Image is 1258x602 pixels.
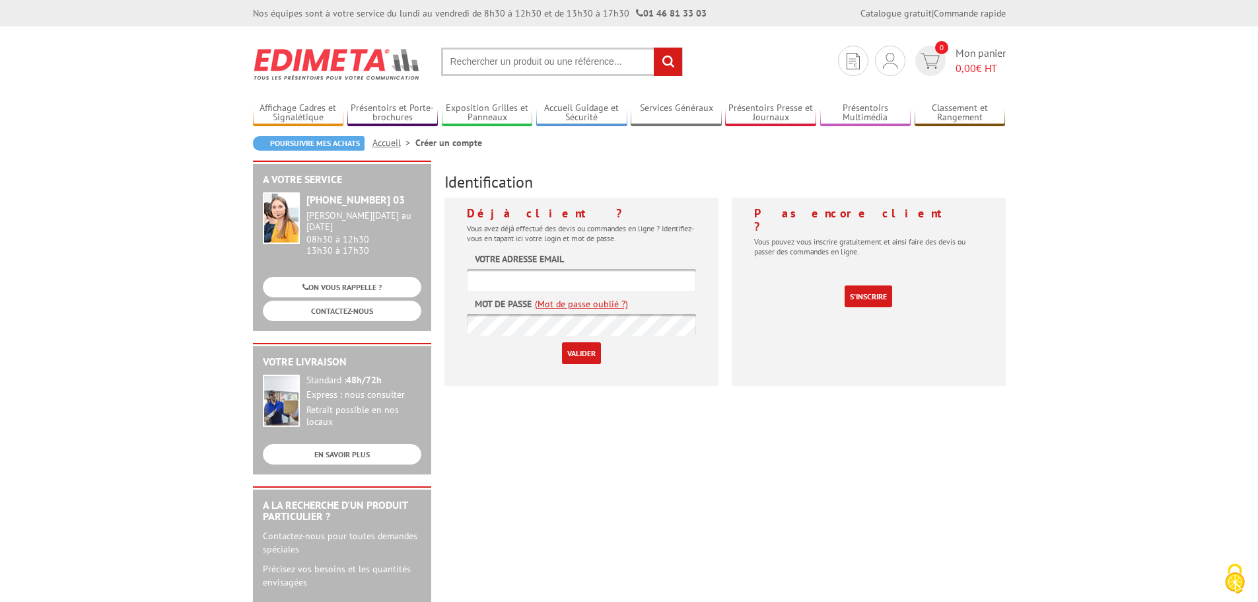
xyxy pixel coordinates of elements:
a: Poursuivre mes achats [253,136,365,151]
a: Accueil [372,137,415,149]
img: devis rapide [847,53,860,69]
div: [PERSON_NAME][DATE] au [DATE] [306,210,421,233]
a: Affichage Cadres et Signalétique [253,102,344,124]
img: devis rapide [883,53,897,69]
div: Retrait possible en nos locaux [306,404,421,428]
a: Présentoirs Presse et Journaux [725,102,816,124]
label: Votre adresse email [475,252,564,266]
img: Cookies (fenêtre modale) [1218,562,1251,595]
div: | [860,7,1006,20]
p: Vous pouvez vous inscrire gratuitement et ainsi faire des devis ou passer des commandes en ligne. [754,237,983,256]
div: Express : nous consulter [306,389,421,401]
a: Catalogue gratuit [860,7,932,19]
input: Valider [562,342,601,364]
span: € HT [956,61,1006,76]
h4: Pas encore client ? [754,207,983,233]
h3: Identification [444,174,1006,191]
a: Présentoirs Multimédia [820,102,911,124]
button: Cookies (fenêtre modale) [1212,557,1258,602]
input: rechercher [654,48,682,76]
a: devis rapide 0 Mon panier 0,00€ HT [912,46,1006,76]
h2: Votre livraison [263,356,421,368]
img: Edimeta [253,40,421,89]
img: widget-livraison.jpg [263,375,300,427]
a: CONTACTEZ-NOUS [263,301,421,321]
a: Accueil Guidage et Sécurité [536,102,627,124]
a: Commande rapide [934,7,1006,19]
input: Rechercher un produit ou une référence... [441,48,683,76]
h2: A la recherche d'un produit particulier ? [263,500,421,523]
h2: A votre service [263,174,421,186]
li: Créer un compte [415,136,482,149]
a: S'inscrire [845,285,892,307]
a: Services Généraux [631,102,722,124]
div: Nos équipes sont à votre service du lundi au vendredi de 8h30 à 12h30 et de 13h30 à 17h30 [253,7,707,20]
a: Présentoirs et Porte-brochures [347,102,438,124]
a: Exposition Grilles et Panneaux [442,102,533,124]
img: devis rapide [921,54,940,69]
p: Vous avez déjà effectué des devis ou commandes en ligne ? Identifiez-vous en tapant ici votre log... [467,223,696,243]
div: 08h30 à 12h30 13h30 à 17h30 [306,210,421,256]
a: Classement et Rangement [915,102,1006,124]
p: Précisez vos besoins et les quantités envisagées [263,562,421,589]
a: EN SAVOIR PLUS [263,444,421,465]
a: (Mot de passe oublié ?) [535,297,628,311]
label: Mot de passe [475,297,532,311]
a: ON VOUS RAPPELLE ? [263,277,421,297]
strong: [PHONE_NUMBER] 03 [306,193,405,206]
strong: 01 46 81 33 03 [636,7,707,19]
img: widget-service.jpg [263,192,300,244]
div: Standard : [306,375,421,387]
h4: Déjà client ? [467,207,696,220]
span: 0 [935,41,948,54]
strong: 48h/72h [346,374,382,386]
p: Contactez-nous pour toutes demandes spéciales [263,529,421,556]
span: Mon panier [956,46,1006,76]
span: 0,00 [956,61,976,75]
